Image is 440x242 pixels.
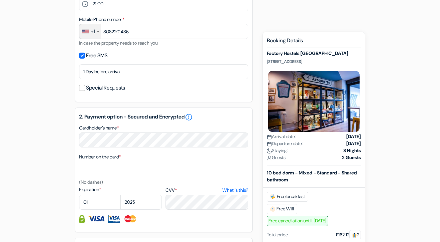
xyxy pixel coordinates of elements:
[270,206,275,212] img: free_wifi.svg
[267,141,272,146] img: calendar.svg
[165,187,248,194] label: CVV
[267,147,288,154] span: Staying:
[88,215,105,223] img: Visa
[185,113,193,121] a: error_outline
[267,154,286,161] span: Guests:
[79,153,121,160] label: Number on the card
[267,51,361,56] h5: Factory Hostels [GEOGRAPHIC_DATA]
[267,155,272,160] img: user_icon.svg
[267,37,361,48] h5: Booking Details
[267,170,357,183] b: 10 bed dorm - Mixed - Standard - Shared bathroom
[270,194,275,199] img: free_breakfast.svg
[267,148,272,153] img: moon.svg
[108,215,120,223] img: Visa Electron
[79,124,119,131] label: Cardholder’s name
[86,51,108,60] label: Free SMS
[352,233,357,238] img: guest.svg
[343,147,361,154] strong: 3 Nights
[346,133,361,140] strong: [DATE]
[79,179,103,185] small: (No dashes)
[79,16,124,23] label: Mobile Phone number
[267,216,328,226] span: Free cancellation until: [DATE]
[267,204,297,214] span: Free Wifi
[267,192,308,202] span: Free breakfast
[79,113,248,121] h5: 2. Payment option - Secured and Encrypted
[267,231,289,238] div: Total price:
[267,59,361,64] p: [STREET_ADDRESS]
[349,230,361,239] span: 2
[79,215,85,223] img: Credit card information fully secured and encrypted
[79,24,248,39] input: 201-555-0123
[79,40,158,46] small: In case the property needs to reach you
[86,83,125,93] label: Special Requests
[342,154,361,161] strong: 2 Guests
[267,140,303,147] span: Departure date:
[79,24,101,39] div: United States: +1
[79,186,162,193] label: Expiration
[346,140,361,147] strong: [DATE]
[336,231,361,238] div: £162.12
[91,28,95,36] div: +1
[124,215,137,223] img: Master Card
[267,133,296,140] span: Arrival date:
[267,134,272,139] img: calendar.svg
[222,187,248,194] a: What is this?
